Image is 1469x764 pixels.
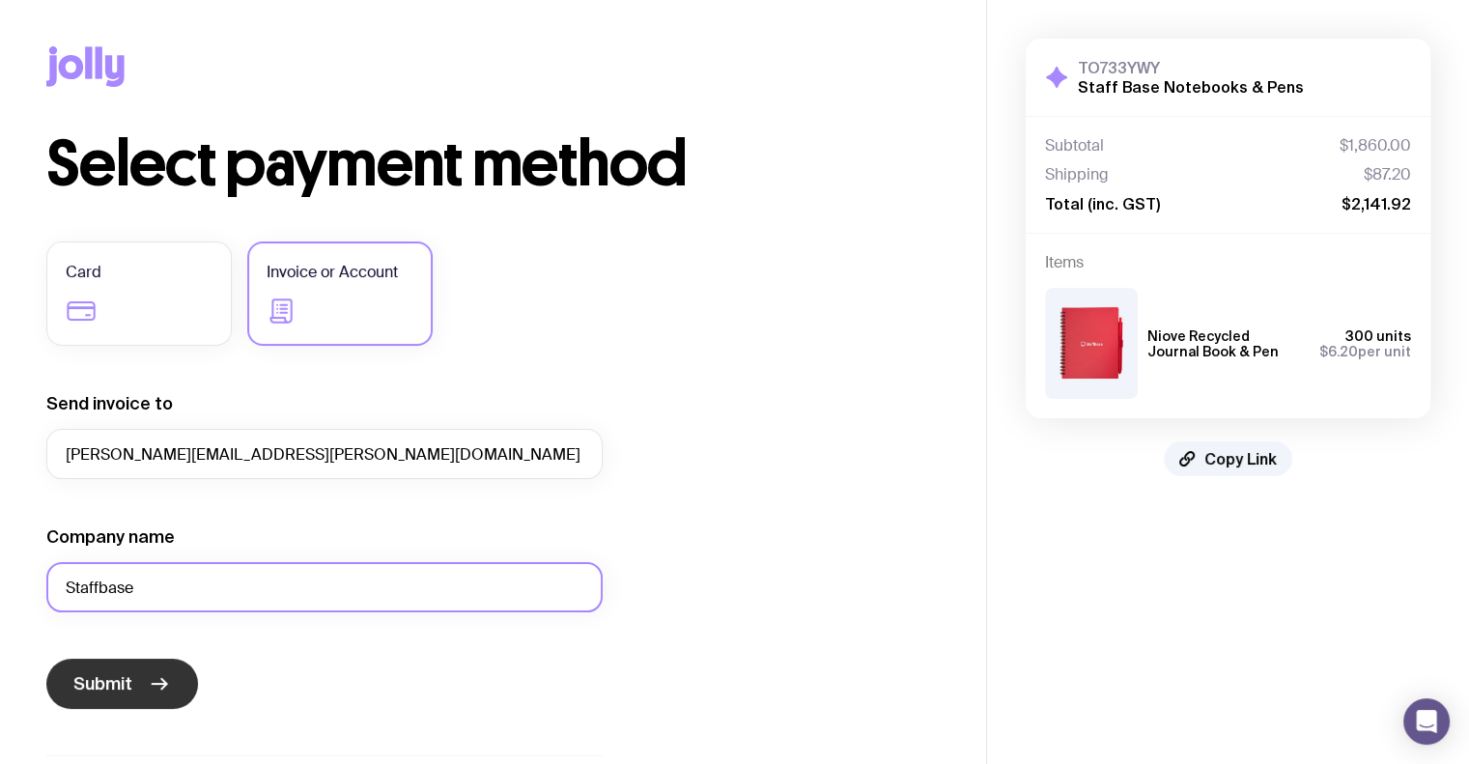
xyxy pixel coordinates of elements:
[1045,165,1109,184] span: Shipping
[46,392,173,415] label: Send invoice to
[1403,698,1450,745] div: Open Intercom Messenger
[1078,77,1304,97] h2: Staff Base Notebooks & Pens
[1164,441,1292,476] button: Copy Link
[1147,328,1304,359] h3: Niove Recycled Journal Book & Pen
[46,429,603,479] input: accounts@company.com
[73,672,132,695] span: Submit
[1078,58,1304,77] h3: TO733YWY
[267,261,398,284] span: Invoice or Account
[1045,136,1104,156] span: Subtotal
[46,133,940,195] h1: Select payment method
[46,659,198,709] button: Submit
[1364,165,1411,184] span: $87.20
[46,525,175,549] label: Company name
[1340,136,1411,156] span: $1,860.00
[1204,449,1277,468] span: Copy Link
[46,562,603,612] input: Your company name
[1319,344,1358,359] span: $6.20
[66,261,101,284] span: Card
[1045,253,1411,272] h4: Items
[1319,344,1411,359] span: per unit
[1045,194,1160,213] span: Total (inc. GST)
[1342,194,1411,213] span: $2,141.92
[1345,328,1411,344] span: 300 units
